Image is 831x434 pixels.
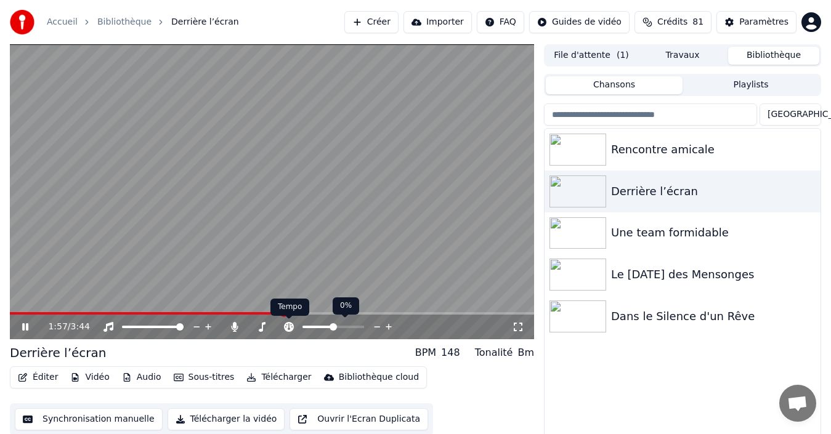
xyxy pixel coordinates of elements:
[617,49,629,62] span: ( 1 )
[611,183,816,200] div: Derrière l’écran
[611,141,816,158] div: Rencontre amicale
[15,408,163,430] button: Synchronisation manuelle
[48,321,67,333] span: 1:57
[529,11,630,33] button: Guides de vidéo
[403,11,472,33] button: Importer
[415,345,436,360] div: BPM
[241,369,316,386] button: Télécharger
[657,16,687,28] span: Crédits
[171,16,239,28] span: Derrière l’écran
[13,369,63,386] button: Éditer
[47,16,78,28] a: Accueil
[611,266,816,283] div: Le [DATE] des Mensonges
[10,10,34,34] img: youka
[10,344,106,361] div: Derrière l’écran
[344,11,399,33] button: Créer
[716,11,797,33] button: Paramètres
[339,371,419,384] div: Bibliothèque cloud
[546,76,683,94] button: Chansons
[637,47,728,65] button: Travaux
[290,408,428,430] button: Ouvrir l'Ecran Duplicata
[634,11,711,33] button: Crédits81
[333,297,359,315] div: 0%
[546,47,637,65] button: File d'attente
[692,16,703,28] span: 81
[441,345,460,360] div: 148
[779,385,816,422] div: Ouvrir le chat
[71,321,90,333] span: 3:44
[97,16,152,28] a: Bibliothèque
[683,76,819,94] button: Playlists
[611,224,816,241] div: Une team formidable
[47,16,239,28] nav: breadcrumb
[728,47,819,65] button: Bibliothèque
[65,369,114,386] button: Vidéo
[168,408,285,430] button: Télécharger la vidéo
[517,345,534,360] div: Bm
[739,16,788,28] div: Paramètres
[169,369,240,386] button: Sous-titres
[475,345,513,360] div: Tonalité
[477,11,524,33] button: FAQ
[611,308,816,325] div: Dans le Silence d'un Rêve
[48,321,78,333] div: /
[117,369,166,386] button: Audio
[270,299,309,316] div: Tempo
